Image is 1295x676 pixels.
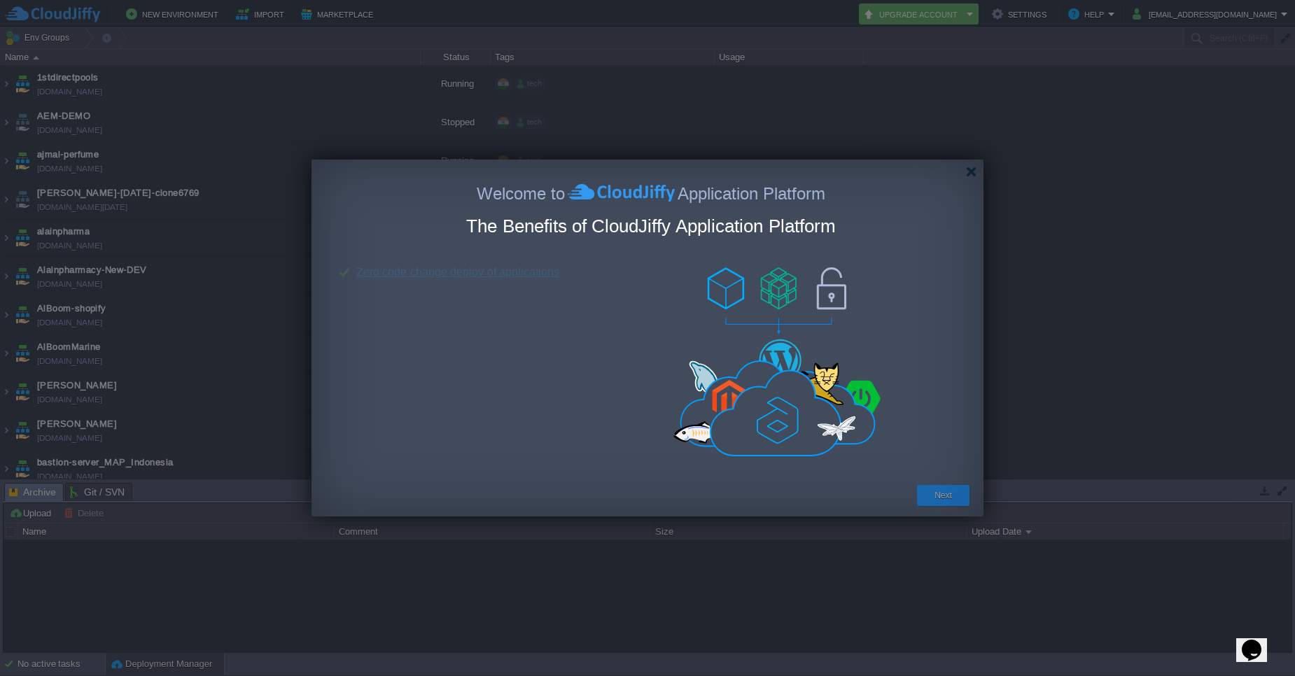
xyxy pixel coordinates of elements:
em: Zero code change deploy of applications [353,264,562,281]
iframe: chat widget [1236,620,1281,662]
img: zerocode.svg [619,267,934,456]
button: Next [934,488,952,502]
img: CloudJiffy-Blue.svg [568,184,675,202]
div: The Benefits of CloudJiffy Application Platform [339,216,962,237]
div: Welcome to Application Platform [339,184,962,202]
